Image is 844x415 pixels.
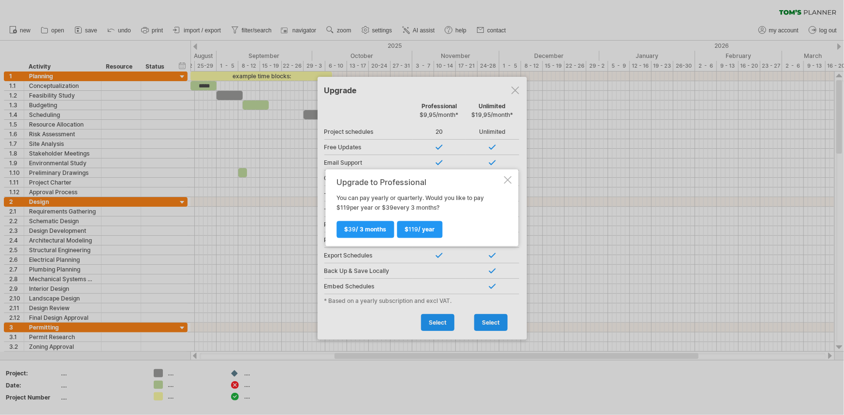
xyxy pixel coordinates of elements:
[349,226,356,233] span: 39
[386,204,394,211] span: 39
[397,221,443,238] a: $119/ year
[341,204,350,211] span: 119
[409,226,419,233] span: 119
[345,226,387,233] span: $ / 3 months
[337,178,502,186] div: Upgrade to Professional
[405,226,435,233] span: $ / year
[337,178,502,237] div: You can pay yearly or quarterly. Would you like to pay $ per year or $ every 3 months?
[337,221,394,238] a: $39/ 3 months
